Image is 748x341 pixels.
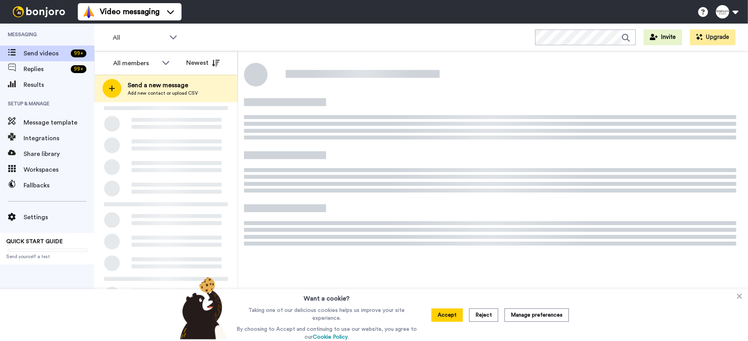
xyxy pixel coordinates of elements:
p: Taking one of our delicious cookies helps us improve your site experience. [235,306,419,322]
img: bear-with-cookie.png [173,277,231,339]
span: Add new contact or upload CSV [128,90,198,96]
img: bj-logo-header-white.svg [9,6,68,17]
button: Manage preferences [504,308,569,322]
div: 99 + [71,65,86,73]
span: Send yourself a test [6,253,88,260]
span: Results [24,80,94,90]
button: Upgrade [690,29,735,45]
span: Send a new message [128,81,198,90]
span: Workspaces [24,165,94,174]
span: Replies [24,64,68,74]
h3: Want a cookie? [304,289,350,303]
button: Newest [180,55,225,71]
p: By choosing to Accept and continuing to use our website, you agree to our . [235,325,419,341]
span: Share library [24,149,94,159]
span: Settings [24,213,94,222]
span: QUICK START GUIDE [6,239,63,244]
button: Reject [469,308,498,322]
span: Integrations [24,134,94,143]
a: Cookie Policy [313,334,348,340]
div: 99 + [71,49,86,57]
button: Invite [643,29,682,45]
span: All [113,33,165,42]
img: vm-color.svg [82,5,95,18]
span: Fallbacks [24,181,94,190]
button: Accept [431,308,463,322]
span: Video messaging [100,6,159,17]
div: All members [113,59,158,68]
span: Message template [24,118,94,127]
span: Send videos [24,49,68,58]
